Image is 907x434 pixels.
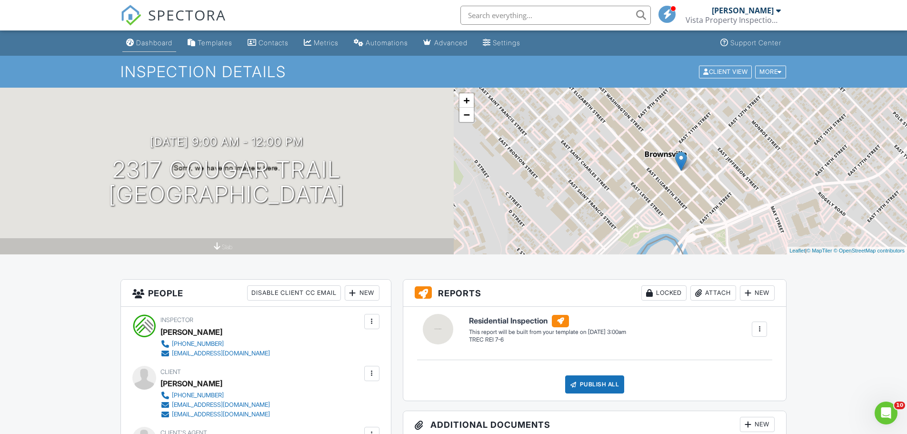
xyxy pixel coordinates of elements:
[172,411,270,418] div: [EMAIL_ADDRESS][DOMAIN_NAME]
[699,65,752,78] div: Client View
[120,5,141,26] img: The Best Home Inspection Software - Spectora
[479,34,524,52] a: Settings
[459,108,474,122] a: Zoom out
[641,285,687,301] div: Locked
[717,34,785,52] a: Support Center
[345,285,379,301] div: New
[160,339,270,349] a: [PHONE_NUMBER]
[834,248,905,253] a: © OpenStreetMap contributors
[698,68,754,75] a: Client View
[247,285,341,301] div: Disable Client CC Email
[787,247,907,255] div: |
[184,34,236,52] a: Templates
[419,34,471,52] a: Advanced
[565,375,625,394] div: Publish All
[259,39,289,47] div: Contacts
[160,391,270,400] a: [PHONE_NUMBER]
[120,63,787,80] h1: Inspection Details
[222,243,232,251] span: slab
[469,315,626,327] h6: Residential Inspection
[434,39,468,47] div: Advanced
[469,336,626,344] div: TREC REI 7-6
[366,39,408,47] div: Automations
[160,376,222,391] div: [PERSON_NAME]
[244,34,292,52] a: Contacts
[403,280,787,307] h3: Reports
[460,6,651,25] input: Search everything...
[172,392,224,399] div: [PHONE_NUMBER]
[160,368,181,375] span: Client
[172,401,270,409] div: [EMAIL_ADDRESS][DOMAIN_NAME]
[150,135,303,148] h3: [DATE] 9:00 am - 12:00 pm
[160,316,193,323] span: Inspector
[875,402,897,424] iframe: Intercom live chat
[109,157,345,208] h1: 2317 Cougar Trail [GEOGRAPHIC_DATA]
[690,285,736,301] div: Attach
[121,280,391,307] h3: People
[172,350,270,357] div: [EMAIL_ADDRESS][DOMAIN_NAME]
[807,248,832,253] a: © MapTiler
[469,328,626,336] div: This report will be built from your template on [DATE] 3:00am
[686,15,781,25] div: Vista Property Inspections LLC.
[122,34,176,52] a: Dashboard
[136,39,172,47] div: Dashboard
[493,39,520,47] div: Settings
[350,34,412,52] a: Automations (Basic)
[160,325,222,339] div: [PERSON_NAME]
[314,39,339,47] div: Metrics
[160,400,270,410] a: [EMAIL_ADDRESS][DOMAIN_NAME]
[459,93,474,108] a: Zoom in
[160,349,270,358] a: [EMAIL_ADDRESS][DOMAIN_NAME]
[730,39,781,47] div: Support Center
[755,65,786,78] div: More
[894,402,905,409] span: 10
[120,13,226,33] a: SPECTORA
[789,248,805,253] a: Leaflet
[160,410,270,419] a: [EMAIL_ADDRESS][DOMAIN_NAME]
[172,340,224,348] div: [PHONE_NUMBER]
[740,417,775,432] div: New
[740,285,775,301] div: New
[712,6,774,15] div: [PERSON_NAME]
[198,39,232,47] div: Templates
[300,34,342,52] a: Metrics
[148,5,226,25] span: SPECTORA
